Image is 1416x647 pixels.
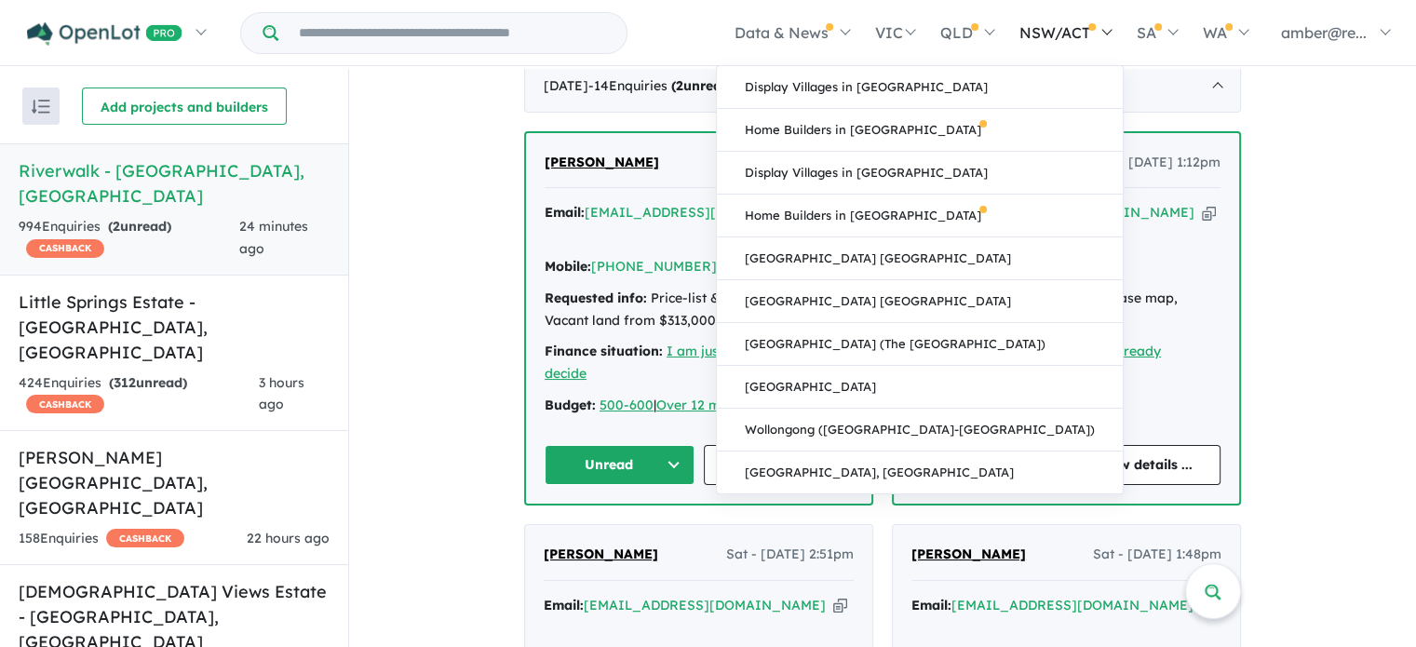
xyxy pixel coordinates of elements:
strong: ( unread) [109,374,187,391]
a: 500-600 [600,397,654,413]
a: [PERSON_NAME] [911,544,1026,566]
strong: Budget: [545,397,596,413]
a: View details ... [1072,445,1221,485]
a: [PERSON_NAME] [545,152,659,174]
strong: ( unread) [108,218,171,235]
h5: Little Springs Estate - [GEOGRAPHIC_DATA] , [GEOGRAPHIC_DATA] [19,290,330,365]
a: Home Builders in [GEOGRAPHIC_DATA] [717,109,1123,152]
a: [GEOGRAPHIC_DATA] [GEOGRAPHIC_DATA] [717,280,1123,323]
span: - 14 Enquir ies [588,77,735,94]
div: 994 Enquir ies [19,216,239,261]
span: [PERSON_NAME] [544,546,658,562]
div: 158 Enquir ies [19,528,184,550]
span: amber@re... [1281,23,1367,42]
strong: ( unread) [671,77,735,94]
a: [PERSON_NAME] [544,544,658,566]
a: [GEOGRAPHIC_DATA], [GEOGRAPHIC_DATA] [717,452,1123,493]
img: sort.svg [32,100,50,114]
a: View details ... [704,445,854,485]
div: [DATE] [524,61,1241,113]
strong: Mobile: [545,258,591,275]
div: Price-list & Release map, Vacant land from $313,000 [545,288,853,332]
strong: Email: [545,204,585,221]
a: [EMAIL_ADDRESS][DOMAIN_NAME] [584,597,826,613]
a: I am just comparing to decide [545,343,813,382]
span: 24 minutes ago [239,218,308,257]
strong: Email: [544,597,584,613]
a: Display Villages in [GEOGRAPHIC_DATA] [717,152,1123,195]
span: Mon - [DATE] 1:12pm [1088,152,1220,174]
span: CASHBACK [106,529,184,547]
button: Copy [1202,203,1216,222]
a: [GEOGRAPHIC_DATA] (The [GEOGRAPHIC_DATA]) [717,323,1123,366]
a: [GEOGRAPHIC_DATA] [717,366,1123,409]
a: Wollongong ([GEOGRAPHIC_DATA]-[GEOGRAPHIC_DATA]) [717,409,1123,452]
a: Home Builders in [GEOGRAPHIC_DATA] [717,195,1123,237]
img: Openlot PRO Logo White [27,22,182,46]
span: 2 [676,77,683,94]
span: CASHBACK [26,395,104,413]
a: Over 12 months [656,397,755,413]
span: 22 hours ago [247,530,330,546]
div: 424 Enquir ies [19,372,259,417]
strong: Finance situation: [545,343,663,359]
a: [EMAIL_ADDRESS][DOMAIN_NAME] [951,597,1193,613]
div: | [545,395,853,417]
a: [PHONE_NUMBER] [591,258,717,275]
span: 2 [113,218,120,235]
a: [GEOGRAPHIC_DATA] [GEOGRAPHIC_DATA] [717,237,1123,280]
span: [PERSON_NAME] [545,154,659,170]
button: Add projects and builders [82,88,287,125]
button: Copy [833,596,847,615]
h5: [PERSON_NAME][GEOGRAPHIC_DATA] , [GEOGRAPHIC_DATA] [19,445,330,520]
input: Try estate name, suburb, builder or developer [282,13,623,53]
strong: Email: [911,597,951,613]
span: 312 [114,374,136,391]
button: Unread [545,445,695,485]
a: [EMAIL_ADDRESS][DOMAIN_NAME] [585,204,827,221]
span: Sat - [DATE] 2:51pm [726,544,854,566]
a: Display Villages in [GEOGRAPHIC_DATA] [717,66,1123,109]
strong: Requested info: [545,290,647,306]
span: [PERSON_NAME] [911,546,1026,562]
span: Sat - [DATE] 1:48pm [1093,544,1221,566]
span: CASHBACK [26,239,104,258]
h5: Riverwalk - [GEOGRAPHIC_DATA] , [GEOGRAPHIC_DATA] [19,158,330,209]
span: 3 hours ago [259,374,304,413]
